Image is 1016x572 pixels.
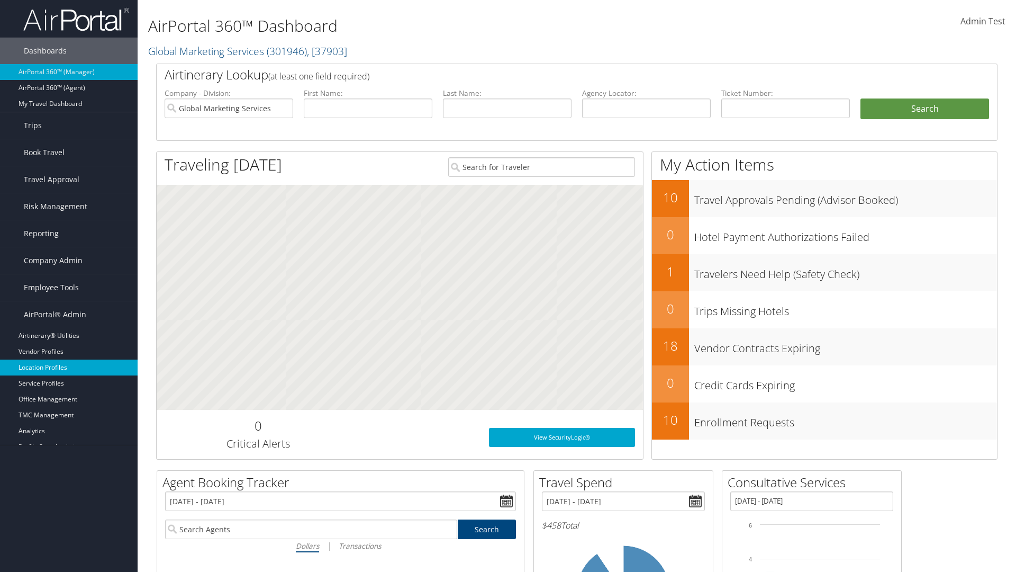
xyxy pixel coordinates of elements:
[148,15,720,37] h1: AirPortal 360™ Dashboard
[165,520,457,539] input: Search Agents
[652,365,997,403] a: 0Credit Cards Expiring
[304,88,432,99] label: First Name:
[24,38,67,64] span: Dashboards
[652,154,997,176] h1: My Action Items
[960,5,1005,38] a: Admin Test
[694,225,997,245] h3: Hotel Payment Authorizations Failed
[165,88,293,99] label: Company - Division:
[721,88,850,99] label: Ticket Number:
[652,403,997,440] a: 10Enrollment Requests
[165,436,351,451] h3: Critical Alerts
[458,520,516,539] a: Search
[860,99,989,120] button: Search
[694,187,997,208] h3: Travel Approvals Pending (Advisor Booked)
[24,274,79,301] span: Employee Tools
[307,44,347,58] span: , [ 37903 ]
[165,154,282,176] h1: Traveling [DATE]
[652,337,689,355] h2: 18
[652,263,689,281] h2: 1
[165,417,351,435] h2: 0
[694,336,997,356] h3: Vendor Contracts Expiring
[448,157,635,177] input: Search for Traveler
[542,520,561,531] span: $458
[162,473,524,491] h2: Agent Booking Tracker
[960,15,1005,27] span: Admin Test
[489,428,635,447] a: View SecurityLogic®
[728,473,901,491] h2: Consultative Services
[652,328,997,365] a: 18Vendor Contracts Expiring
[694,299,997,319] h3: Trips Missing Hotels
[24,220,59,247] span: Reporting
[652,217,997,254] a: 0Hotel Payment Authorizations Failed
[542,520,705,531] h6: Total
[749,556,752,562] tspan: 4
[24,166,79,193] span: Travel Approval
[24,247,83,274] span: Company Admin
[652,226,689,244] h2: 0
[652,411,689,429] h2: 10
[652,189,689,207] h2: 10
[24,193,87,220] span: Risk Management
[652,300,689,318] h2: 0
[749,522,752,529] tspan: 6
[694,262,997,282] h3: Travelers Need Help (Safety Check)
[539,473,713,491] h2: Travel Spend
[267,44,307,58] span: ( 301946 )
[165,66,919,84] h2: Airtinerary Lookup
[652,291,997,328] a: 0Trips Missing Hotels
[268,70,369,82] span: (at least one field required)
[339,541,381,551] i: Transactions
[694,373,997,393] h3: Credit Cards Expiring
[24,112,42,139] span: Trips
[652,374,689,392] h2: 0
[582,88,711,99] label: Agency Locator:
[296,541,319,551] i: Dollars
[443,88,571,99] label: Last Name:
[24,301,86,328] span: AirPortal® Admin
[652,254,997,291] a: 1Travelers Need Help (Safety Check)
[694,410,997,430] h3: Enrollment Requests
[165,539,516,552] div: |
[652,180,997,217] a: 10Travel Approvals Pending (Advisor Booked)
[148,44,347,58] a: Global Marketing Services
[24,139,65,166] span: Book Travel
[23,7,129,32] img: airportal-logo.png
